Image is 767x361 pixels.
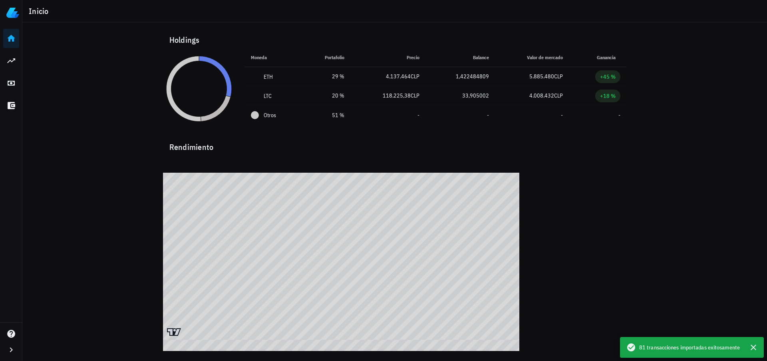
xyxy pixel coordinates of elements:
[529,92,554,99] span: 4.008.432
[264,73,273,81] div: ETH
[264,92,272,100] div: LTC
[639,343,740,352] span: 81 transacciones importadas exitosamente
[251,73,259,81] div: ETH-icon
[432,92,489,100] div: 33,905002
[745,5,757,18] div: avatar
[386,73,411,80] span: 4.137.464
[487,112,489,119] span: -
[6,6,19,19] img: LedgiFi
[302,48,351,67] th: Portafolio
[163,134,627,154] div: Rendimiento
[308,111,344,120] div: 51 %
[308,72,344,81] div: 29 %
[618,112,620,119] span: -
[561,112,563,119] span: -
[251,92,259,100] div: LTC-icon
[351,48,426,67] th: Precio
[529,73,554,80] span: 5.885.480
[432,72,489,81] div: 1,422484809
[600,92,616,100] div: +18 %
[600,73,616,81] div: +45 %
[495,48,569,67] th: Valor de mercado
[383,92,411,99] span: 118.225,38
[167,328,181,336] a: Charting by TradingView
[554,92,563,99] span: CLP
[417,112,419,119] span: -
[597,54,620,60] span: Ganancia
[163,27,627,53] div: Holdings
[244,48,302,67] th: Moneda
[554,73,563,80] span: CLP
[411,92,419,99] span: CLP
[411,73,419,80] span: CLP
[426,48,495,67] th: Balance
[308,92,344,100] div: 20 %
[29,5,52,18] h1: Inicio
[264,111,276,120] span: Otros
